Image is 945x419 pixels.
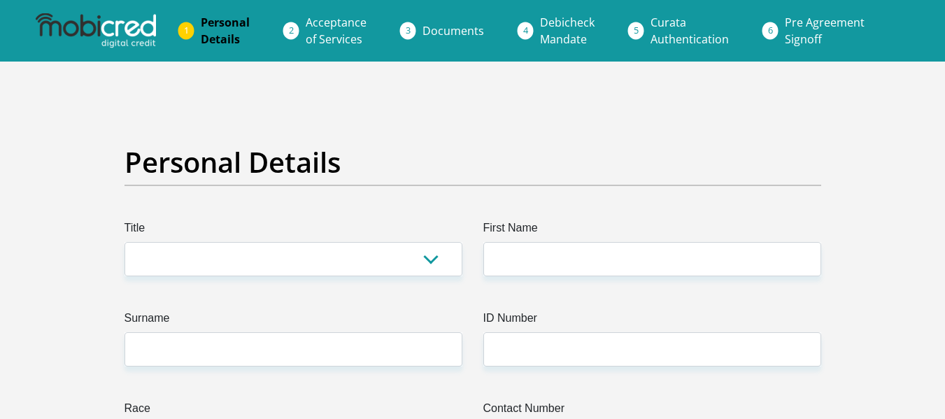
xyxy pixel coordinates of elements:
input: First Name [483,242,821,276]
label: Title [125,220,462,242]
a: CurataAuthentication [639,8,740,53]
span: Pre Agreement Signoff [785,15,865,47]
a: Documents [411,17,495,45]
span: Personal Details [201,15,250,47]
span: Curata Authentication [651,15,729,47]
h2: Personal Details [125,145,821,179]
label: ID Number [483,310,821,332]
label: First Name [483,220,821,242]
span: Acceptance of Services [306,15,367,47]
span: Debicheck Mandate [540,15,595,47]
label: Surname [125,310,462,332]
input: Surname [125,332,462,367]
span: Documents [422,23,484,38]
a: Pre AgreementSignoff [774,8,876,53]
a: PersonalDetails [190,8,261,53]
input: ID Number [483,332,821,367]
a: Acceptanceof Services [294,8,378,53]
a: DebicheckMandate [529,8,606,53]
img: mobicred logo [36,13,156,48]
